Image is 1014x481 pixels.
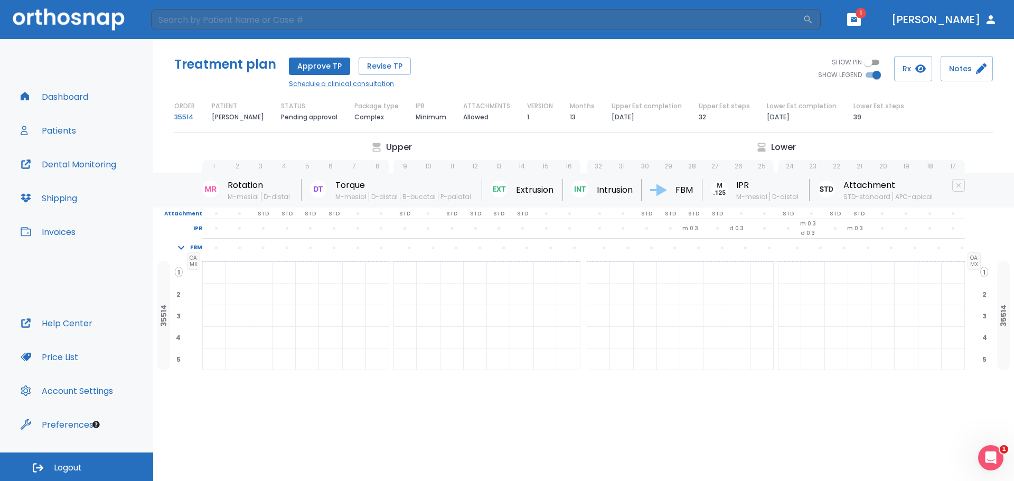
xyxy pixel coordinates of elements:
[403,162,407,171] p: 9
[228,192,261,201] span: M-mesial
[470,209,481,219] p: STD
[416,101,425,111] p: IPR
[833,162,840,171] p: 22
[335,192,369,201] span: M-mesial
[153,209,202,219] p: Attachment
[14,219,82,244] button: Invoices
[699,111,706,124] p: 32
[282,162,286,171] p: 4
[783,209,794,219] p: STD
[446,209,457,219] p: STD
[289,79,411,89] a: Schedule a clinical consultation
[566,162,572,171] p: 16
[14,152,123,177] button: Dental Monitoring
[978,445,1003,470] iframe: Intercom live chat
[14,378,119,403] button: Account Settings
[305,162,309,171] p: 5
[190,243,202,252] p: FBM
[527,101,553,111] p: VERSION
[941,56,993,81] button: Notes
[735,162,743,171] p: 26
[771,141,796,154] p: Lower
[519,162,525,171] p: 14
[767,101,837,111] p: Lower Est.completion
[664,162,672,171] p: 29
[54,462,82,474] span: Logout
[14,310,99,336] button: Help Center
[369,192,400,201] span: D-distal
[853,101,904,111] p: Lower Est.steps
[174,354,183,364] span: 5
[281,111,337,124] p: Pending approval
[980,289,989,299] span: 2
[335,179,473,192] p: Torque
[13,8,125,30] img: Orthosnap
[843,192,893,201] span: STD-standard
[980,333,989,342] span: 4
[801,229,815,238] p: d 0.3
[438,192,473,201] span: P-palatal
[527,111,529,124] p: 1
[289,58,350,75] button: Approve TP
[595,162,602,171] p: 32
[463,111,489,124] p: Allowed
[153,224,202,233] p: IPR
[641,209,652,219] p: STD
[174,101,195,111] p: ORDER
[665,209,676,219] p: STD
[493,209,504,219] p: STD
[767,111,790,124] p: [DATE]
[450,162,454,171] p: 11
[305,209,316,219] p: STD
[999,305,1008,327] p: 35514
[174,289,183,299] span: 2
[832,58,862,67] span: SHOW PIN
[359,58,411,75] button: Revise TP
[91,420,101,429] div: Tooltip anchor
[641,162,649,171] p: 30
[847,224,863,233] p: m 0.3
[675,184,693,196] p: FBM
[14,412,100,437] a: Preferences
[212,111,264,124] p: [PERSON_NAME]
[682,224,698,233] p: m 0.3
[14,344,84,370] button: Price List
[425,162,431,171] p: 10
[711,162,719,171] p: 27
[14,185,83,211] button: Shipping
[174,56,276,73] h5: Treatment plan
[281,209,293,219] p: STD
[800,219,816,229] p: m 0.3
[328,162,333,171] p: 6
[400,192,438,201] span: B-bucctal
[517,209,528,219] p: STD
[261,192,292,201] span: D-distal
[159,305,168,327] p: 35514
[980,267,988,277] span: 1
[14,118,82,143] button: Patients
[416,111,446,124] p: Minimum
[14,84,95,109] a: Dashboard
[729,224,744,233] p: d 0.3
[980,354,989,364] span: 5
[879,162,887,171] p: 20
[856,8,866,18] span: 1
[281,101,305,111] p: STATUS
[688,162,696,171] p: 28
[228,179,292,192] p: Rotation
[472,162,478,171] p: 12
[786,162,794,171] p: 24
[619,162,625,171] p: 31
[612,101,682,111] p: Upper Est.completion
[542,162,549,171] p: 15
[354,111,384,124] p: Complex
[688,209,699,219] p: STD
[151,9,803,30] input: Search by Patient Name or Case #
[516,184,553,196] p: Extrusion
[809,162,816,171] p: 23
